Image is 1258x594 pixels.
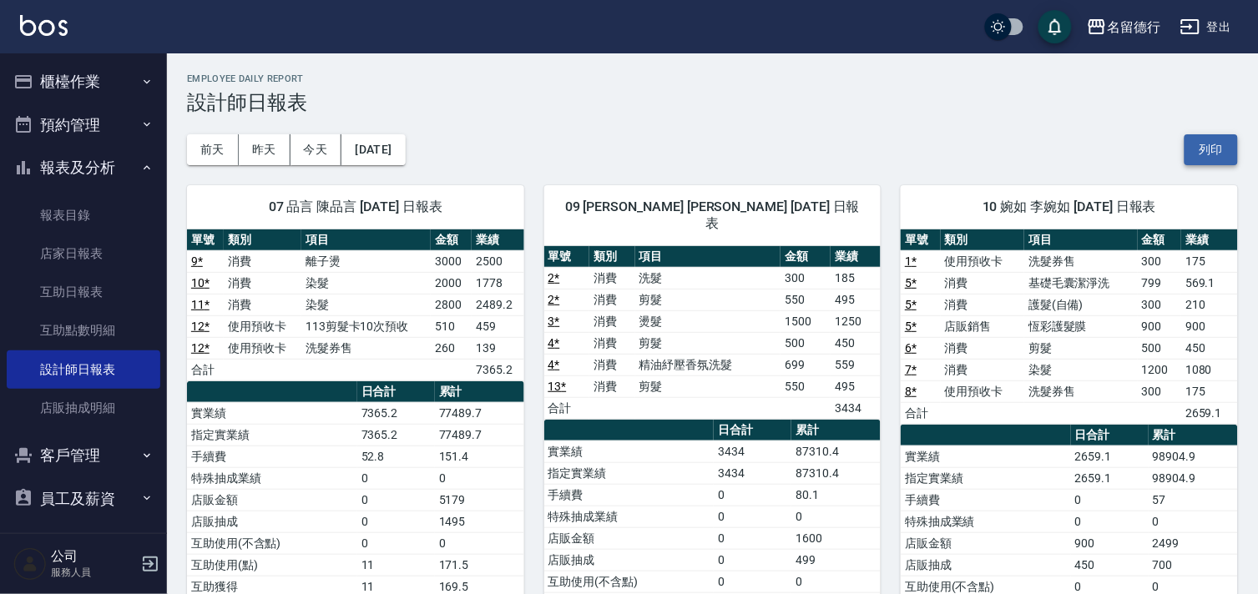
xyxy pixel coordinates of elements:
th: 累計 [435,381,524,403]
td: 1200 [1138,359,1182,380]
th: 類別 [941,229,1024,251]
td: 3434 [714,462,791,484]
td: 0 [714,571,791,592]
h3: 設計師日報表 [187,91,1238,114]
td: 550 [781,375,831,397]
td: 店販抽成 [901,554,1071,576]
td: 57 [1149,489,1238,511]
td: 合計 [901,402,941,424]
td: 87310.4 [791,440,881,462]
td: 離子燙 [301,250,431,272]
th: 項目 [635,246,781,268]
td: 合計 [187,359,224,380]
td: 使用預收卡 [941,250,1024,272]
td: 2659.1 [1181,402,1238,424]
img: Logo [20,15,68,36]
td: 450 [1071,554,1149,576]
span: 10 婉如 李婉如 [DATE] 日報表 [921,199,1218,215]
th: 業績 [831,246,881,268]
td: 指定實業績 [901,467,1071,489]
td: 7365.2 [472,359,524,380]
button: 昨天 [239,134,291,165]
td: 0 [435,532,524,554]
td: 2000 [431,272,472,294]
td: 基礎毛囊潔淨洗 [1024,272,1137,294]
td: 精油紓壓香氛洗髮 [635,354,781,375]
th: 單號 [187,229,224,251]
td: 139 [472,337,524,359]
td: 消費 [941,294,1024,315]
th: 金額 [431,229,472,251]
td: 98904.9 [1149,445,1238,467]
td: 450 [831,332,881,354]
td: 消費 [941,359,1024,380]
td: 手續費 [544,484,715,506]
td: 燙髮 [635,310,781,332]
td: 合計 [544,397,589,419]
button: 預約管理 [7,103,160,147]
td: 900 [1181,315,1238,337]
td: 護髮(自備) [1024,294,1137,315]
td: 店販抽成 [187,511,357,532]
td: 1495 [435,511,524,532]
td: 87310.4 [791,462,881,484]
td: 175 [1181,250,1238,272]
td: 特殊抽成業績 [544,506,715,527]
td: 洗髮券售 [301,337,431,359]
button: [DATE] [341,134,405,165]
th: 項目 [1024,229,1137,251]
td: 染髮 [1024,359,1137,380]
td: 3000 [431,250,472,272]
button: 名留德行 [1080,10,1167,44]
td: 185 [831,267,881,289]
td: 0 [714,527,791,549]
td: 495 [831,289,881,310]
th: 累計 [1149,425,1238,446]
img: Person [13,547,47,581]
td: 52.8 [357,445,435,467]
td: 使用預收卡 [224,315,301,337]
td: 5179 [435,489,524,511]
h2: Employee Daily Report [187,73,1238,84]
td: 0 [714,549,791,571]
td: 使用預收卡 [224,337,301,359]
td: 手續費 [901,489,1071,511]
td: 剪髮 [1024,337,1137,359]
td: 洗髮券售 [1024,250,1137,272]
table: a dense table [544,246,882,420]
td: 700 [1149,554,1238,576]
th: 日合計 [357,381,435,403]
td: 洗髮券售 [1024,380,1137,402]
td: 店販金額 [187,489,357,511]
a: 互助日報表 [7,273,160,311]
td: 1250 [831,310,881,332]
div: 名留德行 [1107,17,1160,38]
span: 09 [PERSON_NAME] [PERSON_NAME] [DATE] 日報表 [564,199,861,232]
h5: 公司 [51,548,136,565]
td: 550 [781,289,831,310]
td: 0 [357,511,435,532]
td: 1500 [781,310,831,332]
td: 1600 [791,527,881,549]
td: 210 [1181,294,1238,315]
button: 前天 [187,134,239,165]
td: 2499 [1149,532,1238,554]
td: 實業績 [901,445,1071,467]
td: 113剪髮卡10次預收 [301,315,431,337]
button: 客戶管理 [7,434,160,477]
td: 559 [831,354,881,375]
td: 消費 [589,332,634,354]
td: 7365.2 [357,402,435,424]
td: 500 [781,332,831,354]
td: 消費 [589,354,634,375]
td: 900 [1071,532,1149,554]
td: 消費 [941,272,1024,294]
td: 3434 [831,397,881,419]
td: 互助使用(不含點) [187,532,357,554]
td: 300 [1138,250,1182,272]
td: 300 [781,267,831,289]
td: 剪髮 [635,332,781,354]
td: 11 [357,554,435,576]
td: 剪髮 [635,289,781,310]
td: 指定實業績 [187,424,357,445]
